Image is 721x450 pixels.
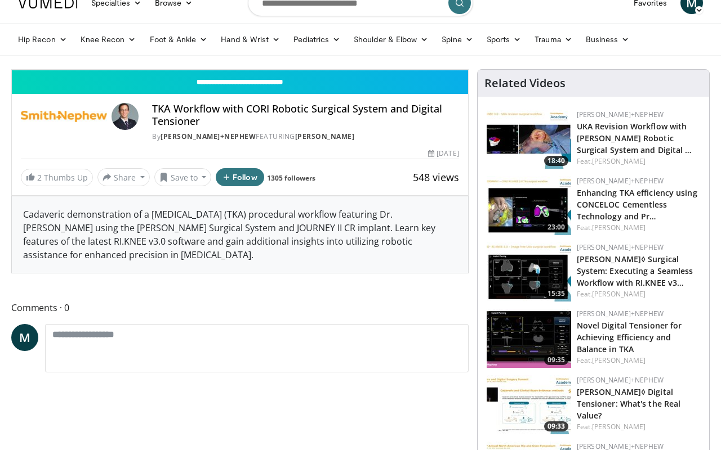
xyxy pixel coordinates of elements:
a: Knee Recon [74,28,143,51]
a: [PERSON_NAME] [592,422,646,431]
a: [PERSON_NAME]+Nephew [577,309,664,318]
a: Novel Digital Tensioner for Achieving Efficiency and Balance in TKA [577,320,682,354]
a: Shoulder & Elbow [347,28,435,51]
a: [PERSON_NAME]+Nephew [577,176,664,186]
img: 50c97ff3-26b0-43aa-adeb-5f1249a916fc.150x105_q85_crop-smart_upscale.jpg [487,242,571,301]
a: [PERSON_NAME]+Nephew [161,132,256,141]
a: Spine [435,28,479,51]
a: [PERSON_NAME]+Nephew [577,375,664,385]
span: Comments 0 [11,300,469,315]
div: Feat. [577,156,700,166]
span: 23:00 [544,222,568,232]
a: [PERSON_NAME]◊ Surgical System: Executing a Seamless Workflow with RI.KNEE v3… [577,254,693,288]
div: [DATE] [428,148,459,159]
div: Feat. [577,223,700,233]
img: 72f8c4c6-2ed0-4097-a262-5c97cbbe0685.150x105_q85_crop-smart_upscale.jpg [487,375,571,434]
h4: Related Videos [484,76,566,90]
a: Foot & Ankle [143,28,215,51]
a: 2 Thumbs Up [21,169,93,186]
h4: TKA Workflow with CORI Robotic Surgical System and Digital Tensioner [152,103,459,127]
a: M [11,324,38,351]
button: Share [97,168,150,186]
button: Follow [216,168,264,186]
span: 15:35 [544,289,568,299]
a: [PERSON_NAME]◊ Digital Tensioner: What's the Real Value? [577,386,681,421]
a: [PERSON_NAME] [592,223,646,232]
a: Trauma [528,28,579,51]
a: Sports [480,28,528,51]
span: 2 [37,172,42,183]
a: Hand & Wrist [214,28,287,51]
a: [PERSON_NAME]+Nephew [577,110,664,119]
a: Business [579,28,637,51]
a: Hip Recon [11,28,74,51]
a: [PERSON_NAME] [295,132,355,141]
a: 09:33 [487,375,571,434]
a: Enhancing TKA efficiency using CONCELOC Cementless Technology and Pr… [577,187,697,222]
a: 15:35 [487,242,571,301]
img: Avatar [112,103,139,130]
div: By FEATURING [152,132,459,142]
span: 18:40 [544,156,568,166]
div: Feat. [577,355,700,366]
a: [PERSON_NAME] [592,156,646,166]
a: 09:35 [487,309,571,368]
a: UKA Revision Workflow with [PERSON_NAME] Robotic Surgical System and Digital … [577,121,692,155]
img: 6906a9b6-27f2-4396-b1b2-551f54defe1e.150x105_q85_crop-smart_upscale.jpg [487,309,571,368]
span: 09:35 [544,355,568,365]
span: 548 views [413,170,459,184]
span: 09:33 [544,421,568,431]
a: 23:00 [487,176,571,235]
a: 18:40 [487,110,571,169]
a: [PERSON_NAME] [592,289,646,299]
a: [PERSON_NAME]+Nephew [577,242,664,252]
div: Feat. [577,422,700,432]
button: Save to [154,168,212,186]
div: Feat. [577,289,700,299]
a: 1305 followers [267,173,315,183]
img: 02205603-5ba6-4c11-9b25-5721b1ef82fa.150x105_q85_crop-smart_upscale.jpg [487,110,571,169]
img: Smith+Nephew [21,103,107,130]
a: [PERSON_NAME] [592,355,646,365]
img: cad15a82-7a4e-4d99-8f10-ac9ee335d8e8.150x105_q85_crop-smart_upscale.jpg [487,176,571,235]
div: Cadaveric demonstration of a [MEDICAL_DATA] (TKA) procedural workflow featuring Dr. [PERSON_NAME]... [12,196,468,273]
a: Pediatrics [287,28,347,51]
